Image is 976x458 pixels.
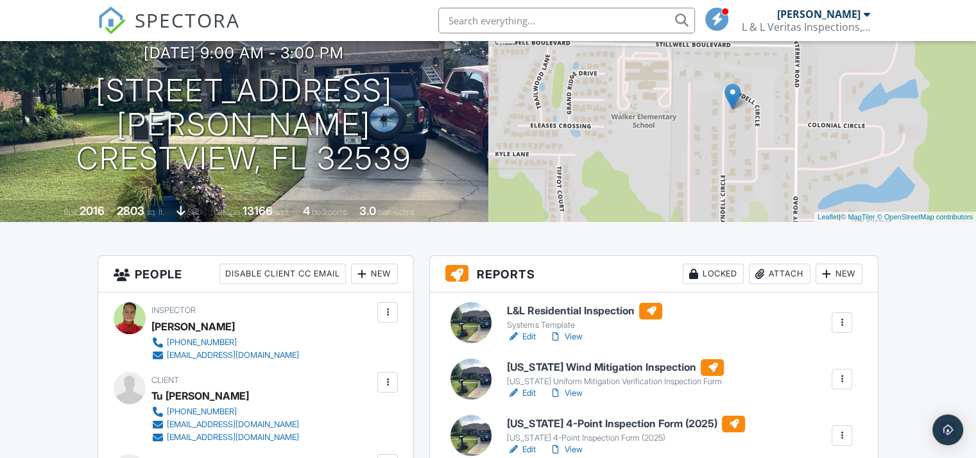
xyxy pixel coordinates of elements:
[146,207,164,217] span: sq. ft.
[98,256,413,293] h3: People
[932,414,963,445] div: Open Intercom Messenger
[507,359,724,376] h6: [US_STATE] Wind Mitigation Inspection
[98,17,240,44] a: SPECTORA
[742,21,870,33] div: L & L Veritas Inspections, LLC
[430,256,878,293] h3: Reports
[507,433,745,443] div: [US_STATE] 4-Point Inspection Form (2025)
[187,207,201,217] span: slab
[507,320,662,330] div: Systems Template
[275,207,291,217] span: sq.ft.
[507,416,745,432] h6: [US_STATE] 4-Point Inspection Form (2025)
[167,350,299,360] div: [EMAIL_ADDRESS][DOMAIN_NAME]
[351,264,398,284] div: New
[167,337,237,348] div: [PHONE_NUMBER]
[507,359,724,387] a: [US_STATE] Wind Mitigation Inspection [US_STATE] Uniform Mitigation Verification Inspection Form
[167,407,237,417] div: [PHONE_NUMBER]
[151,317,235,336] div: [PERSON_NAME]
[167,432,299,443] div: [EMAIL_ADDRESS][DOMAIN_NAME]
[814,212,976,223] div: |
[21,74,468,175] h1: [STREET_ADDRESS][PERSON_NAME] Crestview, FL 32539
[219,264,346,284] div: Disable Client CC Email
[507,303,662,331] a: L&L Residential Inspection Systems Template
[507,303,662,319] h6: L&L Residential Inspection
[549,443,582,456] a: View
[816,264,862,284] div: New
[507,377,724,387] div: [US_STATE] Uniform Mitigation Verification Inspection Form
[549,387,582,400] a: View
[507,330,536,343] a: Edit
[507,416,745,444] a: [US_STATE] 4-Point Inspection Form (2025) [US_STATE] 4-Point Inspection Form (2025)
[80,204,105,217] div: 2016
[151,305,196,315] span: Inspector
[507,387,536,400] a: Edit
[777,8,860,21] div: [PERSON_NAME]
[151,336,299,349] a: [PHONE_NUMBER]
[64,207,78,217] span: Built
[151,418,299,431] a: [EMAIL_ADDRESS][DOMAIN_NAME]
[303,204,310,217] div: 4
[151,349,299,362] a: [EMAIL_ADDRESS][DOMAIN_NAME]
[98,6,126,35] img: The Best Home Inspection Software - Spectora
[438,8,695,33] input: Search everything...
[151,386,249,405] div: Tu [PERSON_NAME]
[151,405,299,418] a: [PHONE_NUMBER]
[214,207,241,217] span: Lot Size
[549,330,582,343] a: View
[151,375,179,385] span: Client
[151,431,299,444] a: [EMAIL_ADDRESS][DOMAIN_NAME]
[167,420,299,430] div: [EMAIL_ADDRESS][DOMAIN_NAME]
[749,264,810,284] div: Attach
[144,44,344,62] h3: [DATE] 9:00 am - 3:00 pm
[378,207,415,217] span: bathrooms
[841,213,875,221] a: © MapTiler
[243,204,273,217] div: 13166
[818,213,839,221] a: Leaflet
[117,204,144,217] div: 2803
[135,6,240,33] span: SPECTORA
[507,443,536,456] a: Edit
[877,213,973,221] a: © OpenStreetMap contributors
[359,204,376,217] div: 3.0
[312,207,347,217] span: bedrooms
[683,264,744,284] div: Locked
